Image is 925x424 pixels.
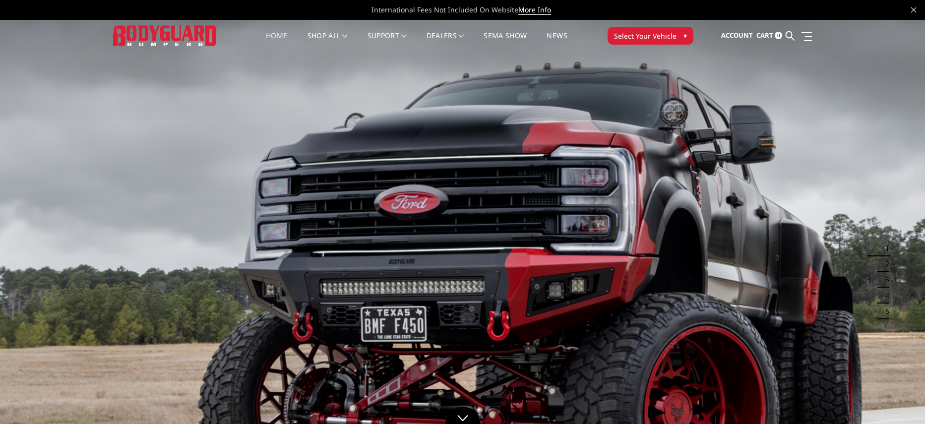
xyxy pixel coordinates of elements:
[368,32,407,52] a: Support
[721,22,753,49] a: Account
[683,30,687,41] span: ▾
[113,25,217,46] img: BODYGUARD BUMPERS
[879,288,889,304] button: 4 of 5
[879,272,889,288] button: 3 of 5
[427,32,464,52] a: Dealers
[614,31,677,41] span: Select Your Vehicle
[879,256,889,272] button: 2 of 5
[547,32,567,52] a: News
[721,31,753,40] span: Account
[445,407,480,424] a: Click to Down
[775,32,782,39] span: 0
[756,22,782,49] a: Cart 0
[266,32,287,52] a: Home
[484,32,527,52] a: SEMA Show
[608,27,693,45] button: Select Your Vehicle
[518,5,551,15] a: More Info
[756,31,773,40] span: Cart
[879,303,889,319] button: 5 of 5
[308,32,348,52] a: shop all
[879,241,889,256] button: 1 of 5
